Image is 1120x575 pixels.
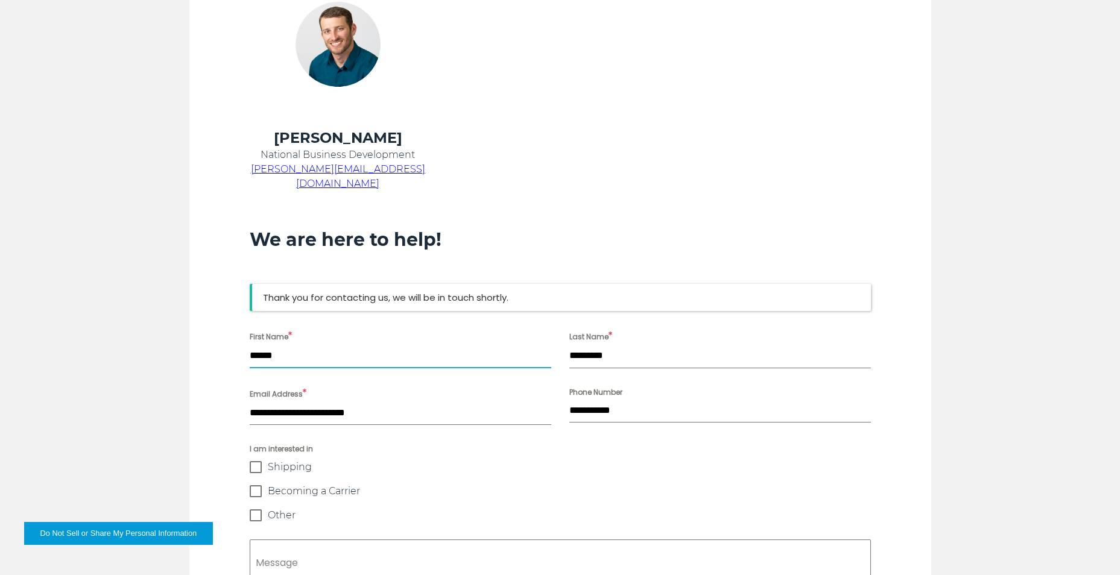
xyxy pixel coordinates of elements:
button: Do Not Sell or Share My Personal Information [24,522,213,545]
div: Thank you for contacting us, we will be in touch shortly. [250,284,871,311]
label: Shipping [250,461,871,473]
h3: We are here to help! [250,228,871,251]
span: Other [268,509,296,521]
span: Becoming a Carrier [268,485,360,497]
a: [PERSON_NAME][EMAIL_ADDRESS][DOMAIN_NAME] [251,163,425,189]
label: Becoming a Carrier [250,485,871,497]
p: National Business Development [250,148,426,162]
span: I am interested in [250,443,871,455]
span: Shipping [268,461,312,473]
h4: [PERSON_NAME] [250,128,426,148]
label: Other [250,509,871,521]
